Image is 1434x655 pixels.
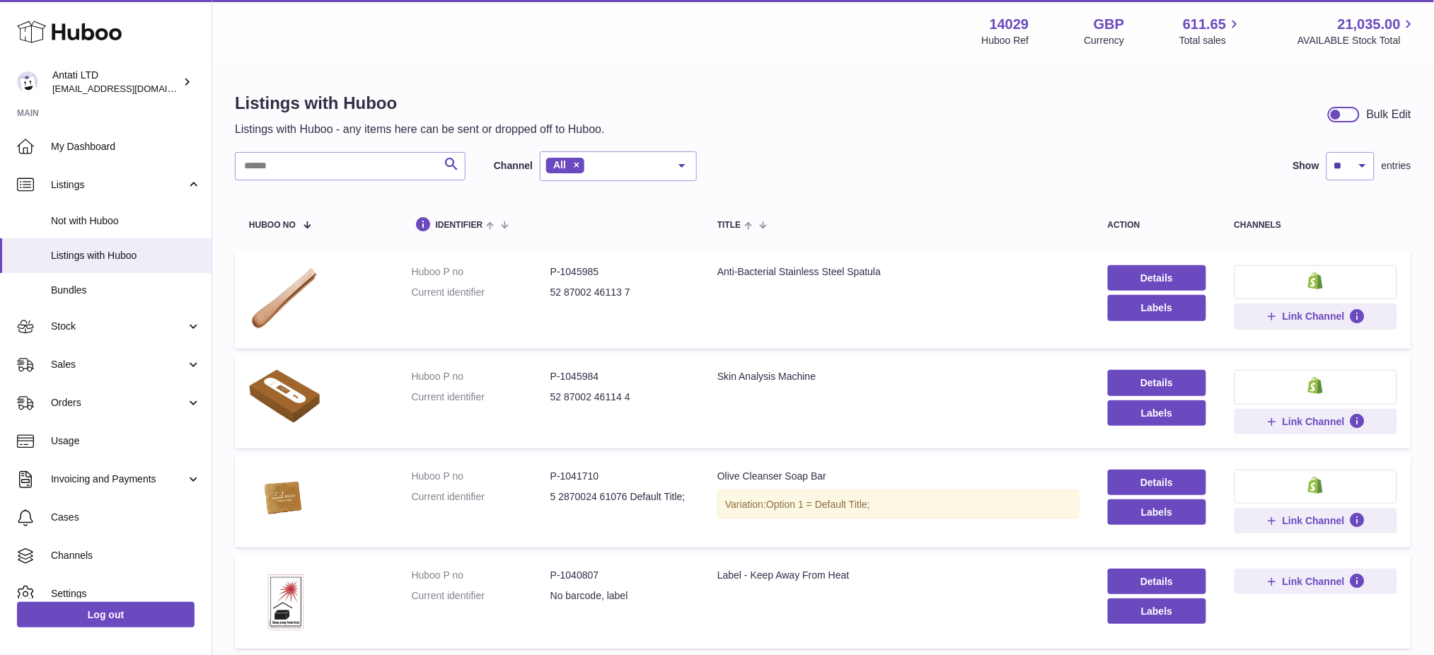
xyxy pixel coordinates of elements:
[1085,34,1125,47] div: Currency
[1183,15,1226,34] span: 611.65
[51,396,186,410] span: Orders
[51,140,201,153] span: My Dashboard
[1297,34,1417,47] span: AVAILABLE Stock Total
[51,249,201,262] span: Listings with Huboo
[52,69,180,95] div: Antati LTD
[51,178,186,192] span: Listings
[1179,15,1242,47] a: 611.65 Total sales
[51,320,186,333] span: Stock
[51,284,201,297] span: Bundles
[51,473,186,486] span: Invoicing and Payments
[990,15,1029,34] strong: 14029
[51,434,201,448] span: Usage
[51,549,201,562] span: Channels
[51,358,186,371] span: Sales
[982,34,1029,47] div: Huboo Ref
[1297,15,1417,47] a: 21,035.00 AVAILABLE Stock Total
[52,83,208,94] span: [EMAIL_ADDRESS][DOMAIN_NAME]
[51,214,201,228] span: Not with Huboo
[17,71,38,93] img: internalAdmin-14029@internal.huboo.com
[1179,34,1242,47] span: Total sales
[17,602,195,627] a: Log out
[1094,15,1124,34] strong: GBP
[51,587,201,601] span: Settings
[1338,15,1401,34] span: 21,035.00
[51,511,201,524] span: Cases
